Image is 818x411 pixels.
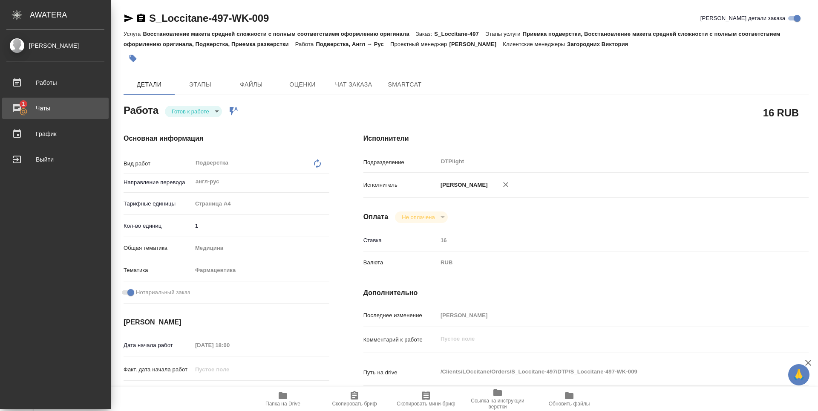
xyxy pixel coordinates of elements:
[363,236,438,245] p: Ставка
[438,365,772,379] textarea: /Clients/LOccitane/Orders/S_Loccitane-497/DTP/S_Loccitane-497-WK-009
[363,212,389,222] h4: Оплата
[496,175,515,194] button: Удалить исполнителя
[295,41,316,47] p: Работа
[124,244,192,252] p: Общая тематика
[6,76,104,89] div: Работы
[363,158,438,167] p: Подразделение
[124,49,142,68] button: Добавить тэг
[549,401,590,407] span: Обновить файлы
[282,79,323,90] span: Оценки
[169,108,212,115] button: Готов к работе
[180,79,221,90] span: Этапы
[124,102,158,117] h2: Работа
[6,102,104,115] div: Чаты
[2,123,109,145] a: График
[485,31,523,37] p: Этапы услуги
[17,100,30,108] span: 1
[136,13,146,23] button: Скопировать ссылку
[136,288,190,297] span: Нотариальный заказ
[192,197,329,211] div: Страница А4
[124,200,192,208] p: Тарифные единицы
[397,401,455,407] span: Скопировать мини-бриф
[124,266,192,275] p: Тематика
[316,41,390,47] p: Подверстка, Англ → Рус
[363,311,438,320] p: Последнее изменение
[124,178,192,187] p: Направление перевода
[192,339,267,351] input: Пустое поле
[192,220,329,232] input: ✎ Введи что-нибудь
[2,72,109,93] a: Работы
[2,98,109,119] a: 1Чаты
[192,241,329,255] div: Медицина
[6,127,104,140] div: График
[434,31,485,37] p: S_Loccitane-497
[700,14,785,23] span: [PERSON_NAME] детали заказа
[192,385,267,398] input: Пустое поле
[319,387,390,411] button: Скопировать бриф
[363,133,809,144] h4: Исполнители
[149,12,269,24] a: S_Loccitane-497-WK-009
[124,317,329,327] h4: [PERSON_NAME]
[363,336,438,344] p: Комментарий к работе
[124,133,329,144] h4: Основная информация
[124,13,134,23] button: Скопировать ссылку для ЯМессенджера
[231,79,272,90] span: Файлы
[763,105,799,120] h2: 16 RUB
[192,363,267,376] input: Пустое поле
[363,258,438,267] p: Валюта
[438,234,772,246] input: Пустое поле
[467,398,528,410] span: Ссылка на инструкции верстки
[399,214,437,221] button: Не оплачена
[124,31,143,37] p: Услуга
[363,368,438,377] p: Путь на drive
[390,41,449,47] p: Проектный менеджер
[792,366,806,384] span: 🙏
[2,149,109,170] a: Выйти
[438,309,772,321] input: Пустое поле
[6,41,104,50] div: [PERSON_NAME]
[567,41,634,47] p: Загородних Виктория
[438,181,488,189] p: [PERSON_NAME]
[503,41,567,47] p: Клиентские менеджеры
[124,365,192,374] p: Факт. дата начала работ
[192,263,329,278] div: Фармацевтика
[124,222,192,230] p: Кол-во единиц
[462,387,533,411] button: Ссылка на инструкции верстки
[384,79,425,90] span: SmartCat
[143,31,415,37] p: Восстановление макета средней сложности с полным соответствием оформлению оригинала
[333,79,374,90] span: Чат заказа
[395,211,447,223] div: Готов к работе
[363,181,438,189] p: Исполнитель
[124,341,192,350] p: Дата начала работ
[265,401,300,407] span: Папка на Drive
[30,6,111,23] div: AWATERA
[129,79,170,90] span: Детали
[363,288,809,298] h4: Дополнительно
[390,387,462,411] button: Скопировать мини-бриф
[416,31,434,37] p: Заказ:
[332,401,377,407] span: Скопировать бриф
[449,41,503,47] p: [PERSON_NAME]
[533,387,605,411] button: Обновить файлы
[165,106,222,117] div: Готов к работе
[6,153,104,166] div: Выйти
[247,387,319,411] button: Папка на Drive
[438,255,772,270] div: RUB
[788,364,809,385] button: 🙏
[124,159,192,168] p: Вид работ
